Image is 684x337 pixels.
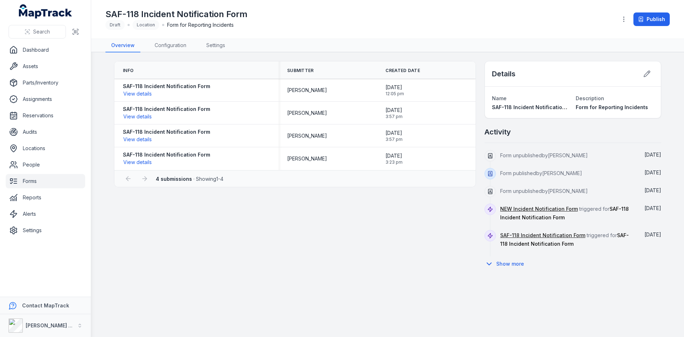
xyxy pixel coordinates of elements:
[644,152,661,158] time: 9/22/2025, 3:43:11 PM
[644,205,661,211] time: 9/17/2025, 12:05:00 PM
[500,232,629,247] span: triggered for
[500,152,588,158] span: Form unpublished by [PERSON_NAME]
[26,322,84,328] strong: [PERSON_NAME] Group
[385,107,403,119] time: 8/14/2025, 3:57:57 PM
[105,20,125,30] div: Draft
[644,205,661,211] span: [DATE]
[201,39,231,52] a: Settings
[156,176,223,182] span: · Showing 1 - 4
[644,169,661,175] span: [DATE]
[6,174,85,188] a: Forms
[385,84,404,97] time: 9/17/2025, 12:05:00 PM
[123,68,134,73] span: Info
[644,187,661,193] time: 9/18/2025, 4:52:00 PM
[287,87,327,94] span: [PERSON_NAME]
[6,92,85,106] a: Assignments
[385,129,403,142] time: 8/14/2025, 3:57:55 PM
[123,158,152,166] button: View details
[6,76,85,90] a: Parts/Inventory
[500,170,582,176] span: Form published by [PERSON_NAME]
[633,12,670,26] button: Publish
[484,256,529,271] button: Show more
[644,152,661,158] span: [DATE]
[500,188,588,194] span: Form unpublished by [PERSON_NAME]
[500,232,585,239] a: SAF-118 Incident Notification Form
[123,128,210,136] strong: SAF-118 Incident Notification Form
[123,90,152,98] button: View details
[385,152,403,165] time: 8/14/2025, 3:23:26 PM
[123,106,210,113] strong: SAF-118 Incident Notification Form
[149,39,192,52] a: Configuration
[385,91,404,97] span: 12:05 pm
[156,176,192,182] strong: 4 submissions
[6,190,85,205] a: Reports
[644,169,661,175] time: 9/18/2025, 5:06:55 PM
[385,114,403,119] span: 3:57 pm
[33,28,50,35] span: Search
[6,43,85,57] a: Dashboard
[123,151,210,158] strong: SAF-118 Incident Notification Form
[105,39,140,52] a: Overview
[287,109,327,117] span: [PERSON_NAME]
[6,223,85,238] a: Settings
[123,136,152,143] button: View details
[644,187,661,193] span: [DATE]
[385,107,403,114] span: [DATE]
[6,108,85,123] a: Reservations
[500,205,578,213] a: NEW Incident Notification Form
[500,206,629,220] span: triggered for
[133,20,159,30] div: Location
[6,141,85,155] a: Locations
[287,155,327,162] span: [PERSON_NAME]
[6,59,85,73] a: Assets
[123,83,210,90] strong: SAF-118 Incident Notification Form
[385,152,403,159] span: [DATE]
[385,129,403,137] span: [DATE]
[123,113,152,121] button: View details
[385,84,404,91] span: [DATE]
[644,231,661,238] span: [DATE]
[385,68,420,73] span: Created Date
[385,159,403,165] span: 3:23 pm
[167,21,234,29] span: Form for Reporting Incidents
[6,207,85,221] a: Alerts
[6,125,85,139] a: Audits
[6,158,85,172] a: People
[385,137,403,142] span: 3:57 pm
[19,4,72,19] a: MapTrack
[287,68,314,73] span: Submitter
[9,25,66,39] button: Search
[22,302,69,308] strong: Contact MapTrack
[576,95,604,101] span: Description
[644,231,661,238] time: 9/17/2025, 12:05:00 PM
[484,127,511,137] h2: Activity
[576,104,648,110] span: Form for Reporting Incidents
[492,104,579,110] span: SAF-118 Incident Notification Form
[287,132,327,139] span: [PERSON_NAME]
[492,95,507,101] span: Name
[492,69,515,79] h2: Details
[105,9,248,20] h1: SAF-118 Incident Notification Form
